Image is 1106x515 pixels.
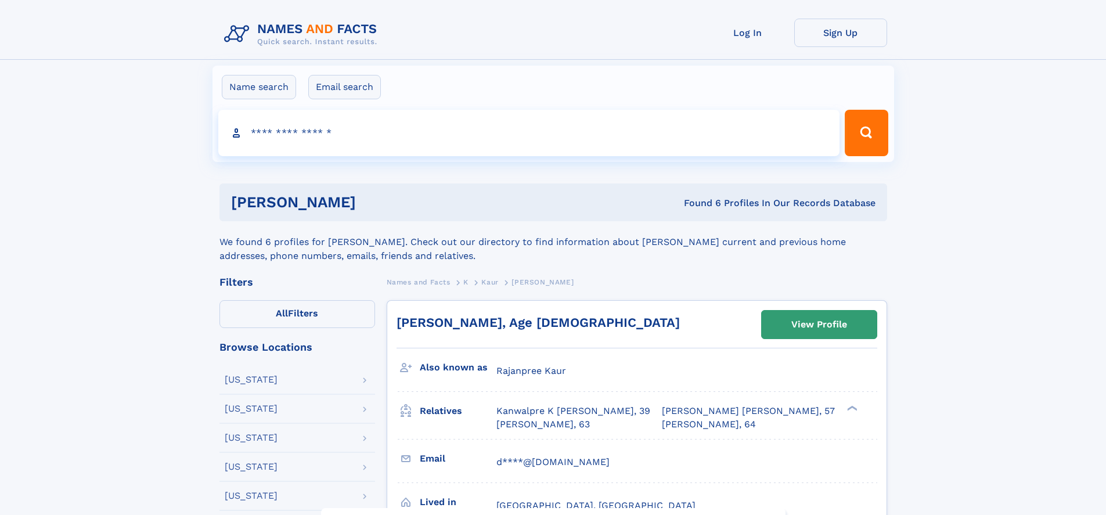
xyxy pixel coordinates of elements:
[463,275,469,289] a: K
[496,500,696,511] span: [GEOGRAPHIC_DATA], [GEOGRAPHIC_DATA]
[496,418,590,431] a: [PERSON_NAME], 63
[794,19,887,47] a: Sign Up
[844,405,858,412] div: ❯
[520,197,876,210] div: Found 6 Profiles In Our Records Database
[701,19,794,47] a: Log In
[463,278,469,286] span: K
[219,221,887,263] div: We found 6 profiles for [PERSON_NAME]. Check out our directory to find information about [PERSON_...
[222,75,296,99] label: Name search
[219,277,375,287] div: Filters
[420,401,496,421] h3: Relatives
[219,342,375,352] div: Browse Locations
[762,311,877,338] a: View Profile
[481,275,498,289] a: Kaur
[791,311,847,338] div: View Profile
[219,19,387,50] img: Logo Names and Facts
[225,491,278,500] div: [US_STATE]
[496,365,566,376] span: Rajanpree Kaur
[276,308,288,319] span: All
[845,110,888,156] button: Search Button
[397,315,680,330] a: [PERSON_NAME], Age [DEMOGRAPHIC_DATA]
[225,462,278,471] div: [US_STATE]
[225,404,278,413] div: [US_STATE]
[420,492,496,512] h3: Lived in
[496,405,650,417] a: Kanwalpre K [PERSON_NAME], 39
[662,418,756,431] a: [PERSON_NAME], 64
[481,278,498,286] span: Kaur
[218,110,840,156] input: search input
[308,75,381,99] label: Email search
[662,405,835,417] a: [PERSON_NAME] [PERSON_NAME], 57
[387,275,451,289] a: Names and Facts
[420,449,496,469] h3: Email
[231,195,520,210] h1: [PERSON_NAME]
[225,433,278,442] div: [US_STATE]
[511,278,574,286] span: [PERSON_NAME]
[225,375,278,384] div: [US_STATE]
[219,300,375,328] label: Filters
[420,358,496,377] h3: Also known as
